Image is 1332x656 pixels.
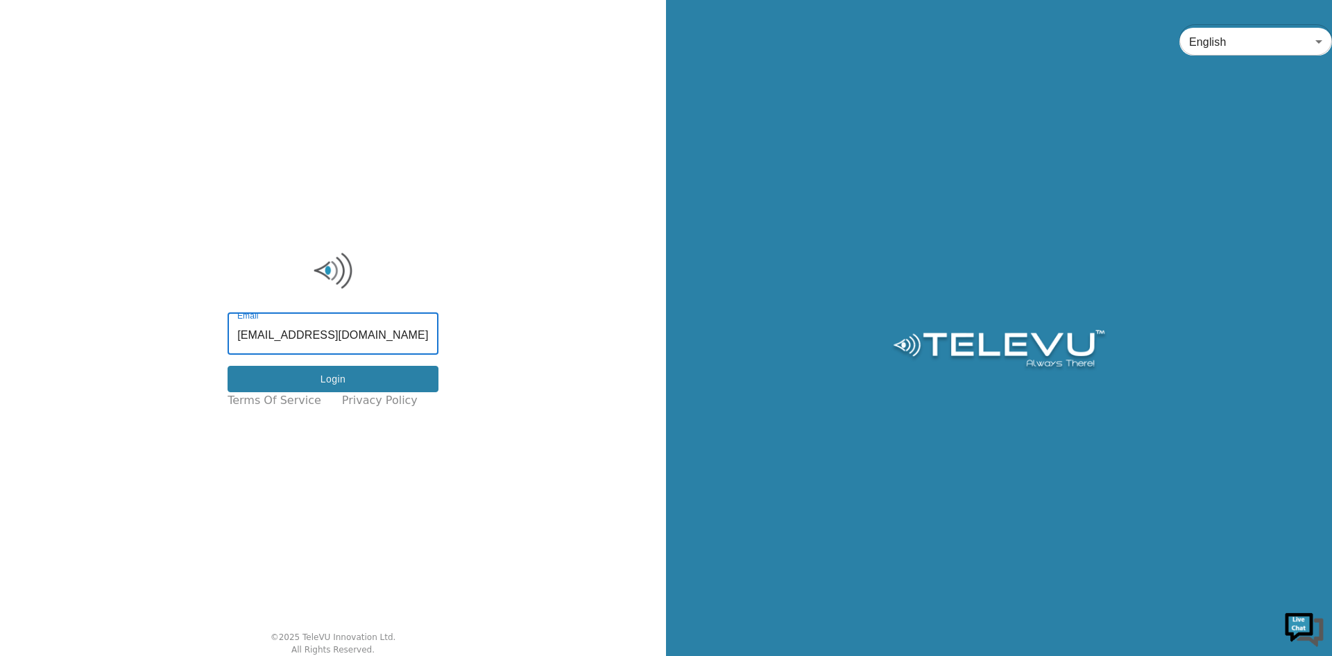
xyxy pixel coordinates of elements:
a: Terms of Service [228,392,321,409]
div: Chat with us now [72,73,233,91]
img: Logo [891,330,1107,371]
div: English [1179,22,1332,61]
button: Login [228,366,438,393]
div: All Rights Reserved. [291,644,375,656]
img: Chat Widget [1283,607,1325,649]
a: Privacy Policy [342,392,418,409]
img: d_736959983_company_1615157101543_736959983 [24,65,58,99]
img: Logo [228,250,438,292]
textarea: Type your message and hit 'Enter' [7,379,264,428]
div: © 2025 TeleVU Innovation Ltd. [271,631,396,644]
span: We're online! [80,175,191,315]
div: Minimize live chat window [228,7,261,40]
